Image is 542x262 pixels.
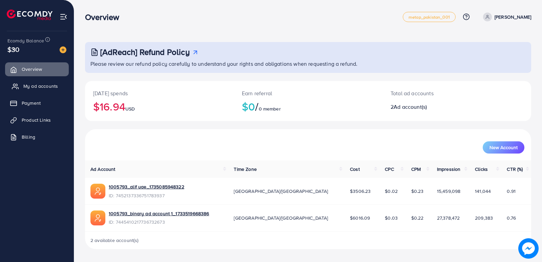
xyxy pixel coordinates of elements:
[109,210,209,217] a: 1005793_binary ad account 1_1733519668386
[391,104,486,110] h2: 2
[411,188,424,195] span: $0.23
[255,99,258,114] span: /
[60,46,66,53] img: image
[109,219,209,225] span: ID: 7445410217736732673
[480,13,531,21] a: [PERSON_NAME]
[60,13,67,21] img: menu
[385,166,394,173] span: CPC
[5,79,69,93] a: My ad accounts
[411,166,421,173] span: CPM
[234,188,328,195] span: [GEOGRAPHIC_DATA]/[GEOGRAPHIC_DATA]
[411,215,424,221] span: $0.22
[242,89,374,97] p: Earn referral
[385,188,398,195] span: $0.02
[22,134,35,140] span: Billing
[90,60,527,68] p: Please review our refund policy carefully to understand your rights and obligations when requesti...
[90,210,105,225] img: ic-ads-acc.e4c84228.svg
[385,215,398,221] span: $0.03
[350,166,360,173] span: Cost
[5,113,69,127] a: Product Links
[100,47,190,57] h3: [AdReach] Refund Policy
[489,145,518,150] span: New Account
[437,215,460,221] span: 27,378,472
[7,44,19,54] span: $30
[5,130,69,144] a: Billing
[518,238,539,259] img: image
[350,215,370,221] span: $6016.09
[507,188,516,195] span: 0.91
[7,9,53,20] img: logo
[475,166,488,173] span: Clicks
[93,100,226,113] h2: $16.94
[507,215,516,221] span: 0.76
[90,237,139,244] span: 2 available account(s)
[109,183,184,190] a: 1005793_alif uae_1735085948322
[403,12,456,22] a: metap_pakistan_001
[507,166,523,173] span: CTR (%)
[22,66,42,73] span: Overview
[495,13,531,21] p: [PERSON_NAME]
[125,105,135,112] span: USD
[259,105,281,112] span: 0 member
[90,166,116,173] span: Ad Account
[5,62,69,76] a: Overview
[90,184,105,199] img: ic-ads-acc.e4c84228.svg
[350,188,371,195] span: $3506.23
[242,100,374,113] h2: $0
[475,188,491,195] span: 141,044
[234,166,256,173] span: Time Zone
[475,215,493,221] span: 209,383
[437,188,461,195] span: 15,459,098
[109,192,184,199] span: ID: 7452137336751783937
[23,83,58,89] span: My ad accounts
[5,96,69,110] a: Payment
[437,166,461,173] span: Impression
[394,103,427,110] span: Ad account(s)
[234,215,328,221] span: [GEOGRAPHIC_DATA]/[GEOGRAPHIC_DATA]
[391,89,486,97] p: Total ad accounts
[85,12,125,22] h3: Overview
[22,117,51,123] span: Product Links
[409,15,450,19] span: metap_pakistan_001
[93,89,226,97] p: [DATE] spends
[483,141,524,154] button: New Account
[22,100,41,106] span: Payment
[7,37,44,44] span: Ecomdy Balance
